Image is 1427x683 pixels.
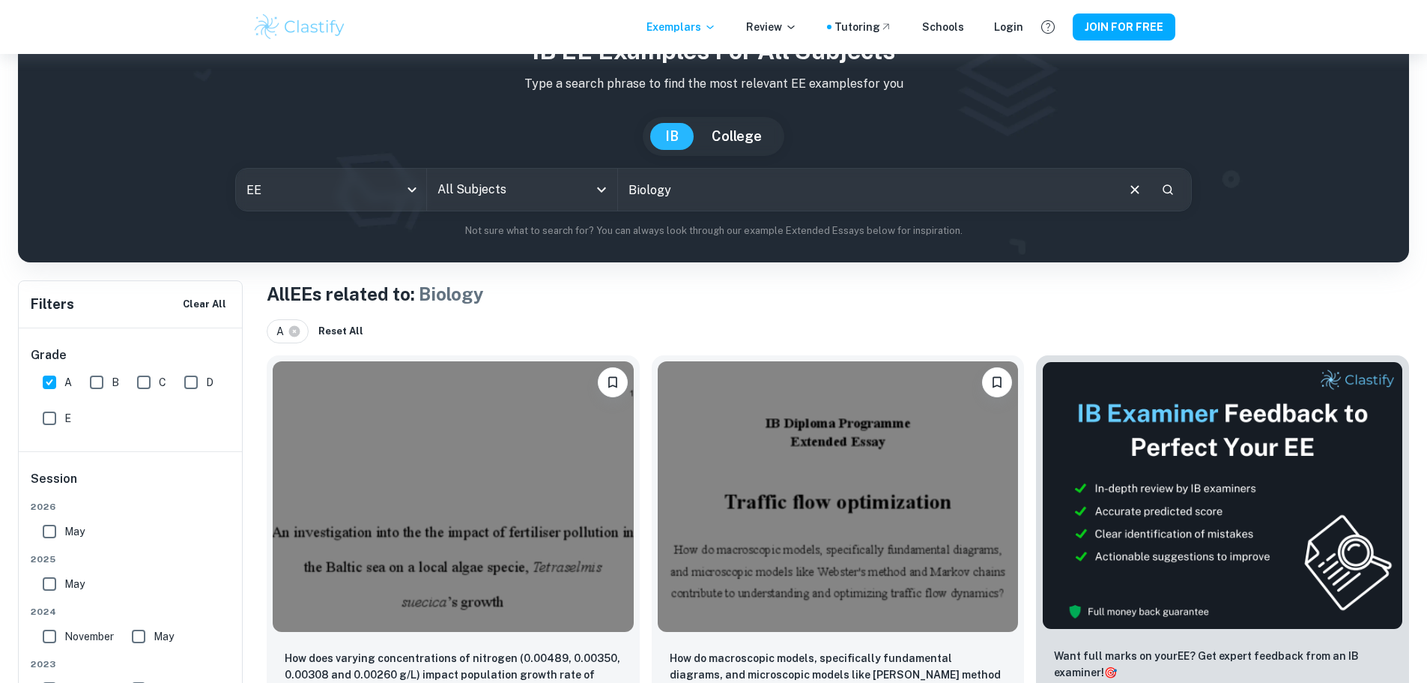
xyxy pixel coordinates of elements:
button: Please log in to bookmark exemplars [598,367,628,397]
button: Please log in to bookmark exemplars [982,367,1012,397]
h6: Session [31,470,231,500]
a: Tutoring [834,19,892,35]
span: May [64,576,85,592]
p: Review [746,19,797,35]
span: E [64,410,71,427]
h1: All EEs related to: [267,280,1409,307]
input: E.g. player arrangements, enthalpy of combustion, analysis of a big city... [618,169,1115,211]
p: Type a search phrase to find the most relevant EE examples for you [30,75,1397,93]
div: EE [236,169,426,211]
button: College [697,123,777,150]
span: D [206,374,213,391]
a: Login [994,19,1023,35]
button: IB [650,123,694,150]
p: Exemplars [646,19,716,35]
span: 2026 [31,500,231,514]
button: JOIN FOR FREE [1073,13,1175,40]
span: November [64,628,114,645]
span: A [276,323,291,340]
button: Reset All [315,320,367,343]
span: May [154,628,174,645]
h6: Filters [31,294,74,315]
span: May [64,523,85,540]
button: Open [591,179,612,200]
button: Help and Feedback [1035,14,1061,40]
button: Search [1155,177,1181,202]
img: Clastify logo [252,12,348,42]
img: Maths EE example thumbnail: How do macroscopic models, specifically [658,361,1019,632]
p: Not sure what to search for? You can always look through our example Extended Essays below for in... [30,223,1397,238]
span: 2023 [31,658,231,671]
span: 2025 [31,553,231,566]
button: Clear All [179,293,230,316]
button: Clear [1121,175,1149,204]
div: A [267,319,309,343]
span: B [112,374,119,391]
h6: Grade [31,346,231,364]
span: 2024 [31,605,231,619]
span: Biology [419,283,484,304]
p: Want full marks on your EE ? Get expert feedback from an IB examiner! [1054,648,1391,681]
span: C [159,374,166,391]
img: Biology EE example thumbnail: How does varying concentrations of nitro [273,361,634,632]
a: Schools [922,19,964,35]
span: 🎯 [1104,667,1117,679]
span: A [64,374,72,391]
img: Thumbnail [1042,361,1403,630]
